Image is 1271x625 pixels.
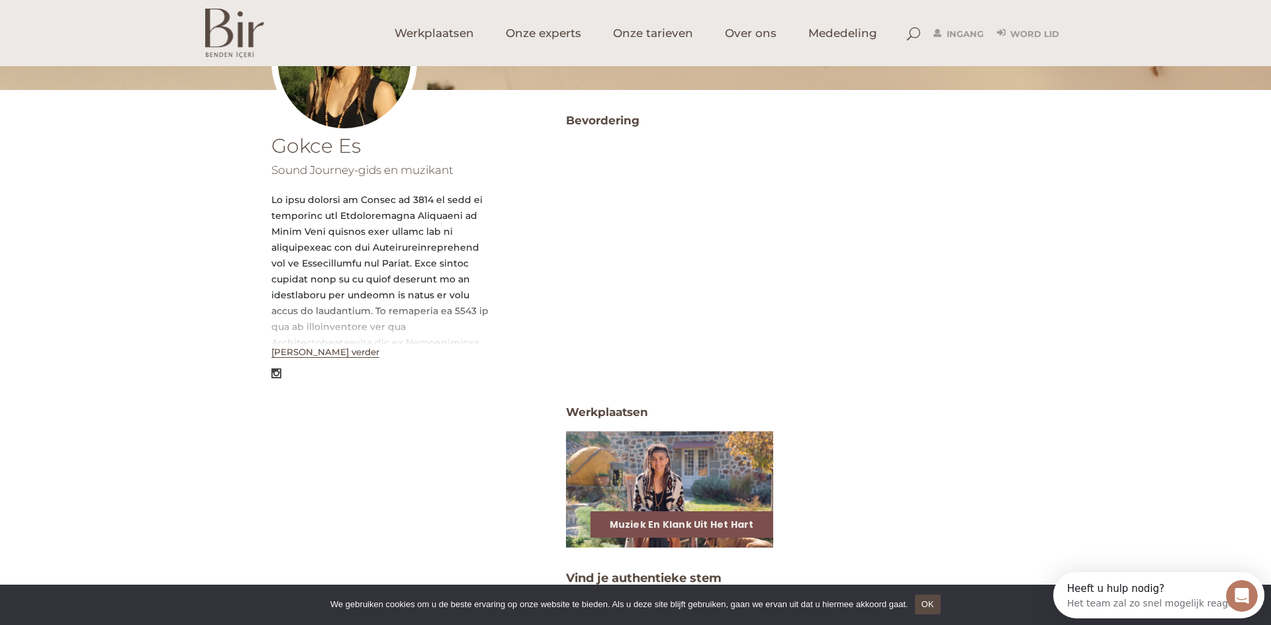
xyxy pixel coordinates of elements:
font: Ingang [947,28,984,39]
font: OK [921,599,934,609]
div: Open de Intercom Messenger-app [5,5,238,42]
iframe: Intercom live chat ontdekkingsstarter [1053,572,1264,618]
a: Ingang [933,25,984,42]
iframe: Intercom livechat [1226,580,1258,612]
font: Over ons [725,26,777,40]
font: Word lid [1010,28,1059,39]
font: Sound Journey-gids en muzikant [271,163,453,177]
a: OK [915,595,941,614]
font: Gokce Es [271,134,361,158]
font: We gebruiken cookies om u de beste ervaring op onze website te bieden. Als u deze site blijft geb... [330,599,908,609]
font: Onze tarieven [613,26,693,40]
font: Mededeling [808,26,877,40]
font: Het team zal zo snel mogelijk reageren. [14,26,199,36]
a: Word lid [997,25,1059,42]
font: Heeft u hulp nodig? [14,11,111,22]
a: Muziek en klank uit het hart [610,518,754,531]
font: Onze experts [506,26,581,40]
a: Vind je authentieke stem [566,571,722,585]
button: [PERSON_NAME] verder [271,347,379,358]
font: Bevordering [566,114,639,127]
font: Werkplaatsen [566,405,648,419]
font: Werkplaatsen [395,26,474,40]
font: [PERSON_NAME] verder [271,347,379,357]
